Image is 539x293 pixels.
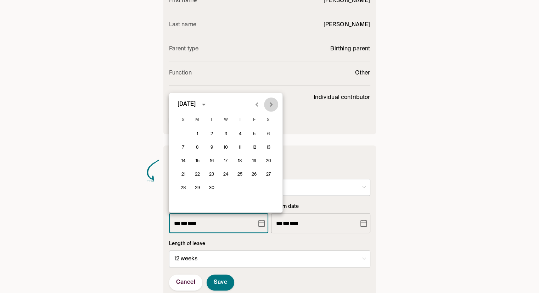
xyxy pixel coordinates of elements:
[198,99,210,111] button: calendar view is open, switch to year view
[262,113,275,127] span: Saturday
[169,20,196,30] p: Last name
[191,128,204,141] button: 1
[234,113,246,127] span: Thursday
[250,98,264,112] button: Previous month
[177,113,190,127] span: Sunday
[169,44,199,54] p: Parent type
[169,240,370,248] p: Length of leave
[205,168,218,181] button: 23
[177,142,190,154] button: 7
[262,168,275,181] button: 27
[276,221,283,226] span: Month
[256,217,268,230] button: Choose date, selected date is Feb 19, 2024
[191,155,204,168] button: 15
[177,155,190,168] button: 14
[205,128,218,141] button: 2
[355,68,370,78] p: Other
[219,128,232,141] button: 3
[219,155,232,168] button: 17
[191,142,204,154] button: 8
[262,142,275,154] button: 13
[290,221,299,226] span: Year
[262,155,275,168] button: 20
[169,275,203,291] button: Cancel
[248,168,260,181] button: 26
[219,142,232,154] button: 10
[234,155,246,168] button: 18
[234,142,246,154] button: 11
[219,113,232,127] span: Wednesday
[187,221,197,226] span: Year
[248,142,260,154] button: 12
[283,221,290,226] span: Day
[176,279,196,286] span: Cancel
[248,128,260,141] button: 5
[248,113,260,127] span: Friday
[205,182,218,195] button: 30
[169,249,370,269] div: 12 weeks
[169,68,192,78] p: Function
[264,98,278,112] button: Next month
[205,155,218,168] button: 16
[177,182,190,195] button: 28
[181,221,187,226] span: Day
[191,113,204,127] span: Monday
[262,128,275,141] button: 6
[358,217,370,230] button: Choose date, selected date is May 13, 2024
[219,168,232,181] button: 24
[205,113,218,127] span: Tuesday
[248,155,260,168] button: 19
[271,203,370,210] p: Return date
[191,168,204,181] button: 22
[330,44,370,54] p: Birthing parent
[234,168,246,181] button: 25
[314,93,370,103] p: Individual contributor
[324,20,370,30] p: [PERSON_NAME]
[191,182,204,195] button: 29
[207,275,234,291] button: Save
[205,142,218,154] button: 9
[177,168,190,181] button: 21
[178,100,196,109] div: [DATE]
[214,279,227,286] span: Save
[234,128,246,141] button: 4
[174,221,181,226] span: Month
